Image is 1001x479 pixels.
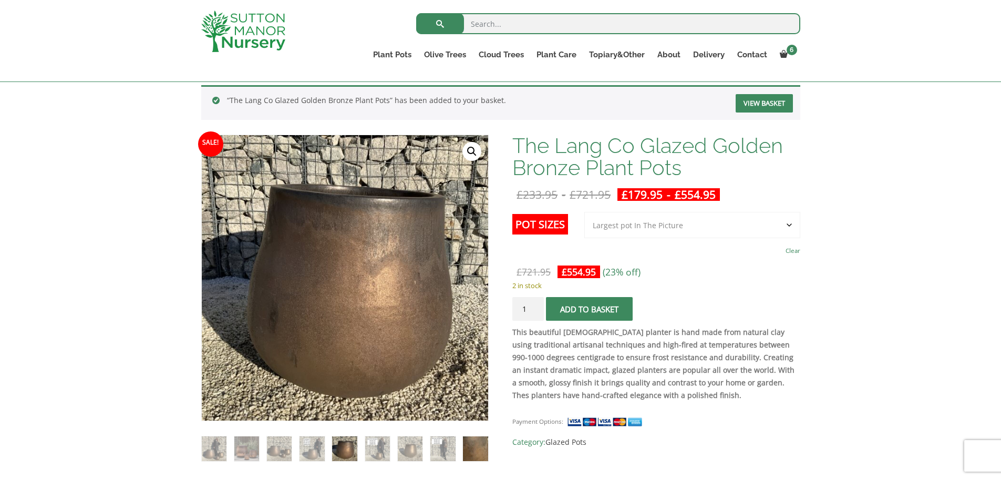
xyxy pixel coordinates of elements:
[731,47,773,62] a: Contact
[332,436,357,461] img: The Lang Co Glazed Golden Bronze Plant Pots - Image 5
[463,436,488,461] img: The Lang Co Glazed Golden Bronze Plant Pots - Image 9
[267,436,292,461] img: The Lang Co Glazed Golden Bronze Plant Pots - Image 3
[651,47,687,62] a: About
[512,214,568,235] label: Pot Sizes
[201,85,800,120] div: “The Lang Co Glazed Golden Bronze Plant Pots” has been added to your basket.
[517,266,522,278] span: £
[736,94,793,113] a: View basket
[617,188,720,201] ins: -
[773,47,800,62] a: 6
[570,187,611,202] bdi: 721.95
[234,436,259,461] img: The Lang Co Glazed Golden Bronze Plant Pots - Image 2
[512,135,800,179] h1: The Lang Co Glazed Golden Bronze Plant Pots
[512,327,794,400] strong: This beautiful [DEMOGRAPHIC_DATA] planter is hand made from natural clay using traditional artisa...
[517,187,523,202] span: £
[472,47,530,62] a: Cloud Trees
[398,436,422,461] img: The Lang Co Glazed Golden Bronze Plant Pots - Image 7
[787,45,797,55] span: 6
[545,437,586,447] a: Glazed Pots
[562,266,596,278] bdi: 554.95
[786,243,800,258] a: Clear options
[512,436,800,449] span: Category:
[583,47,651,62] a: Topiary&Other
[418,47,472,62] a: Olive Trees
[512,279,800,292] p: 2 in stock
[300,436,324,461] img: The Lang Co Glazed Golden Bronze Plant Pots - Image 4
[570,187,576,202] span: £
[512,417,563,425] small: Payment Options:
[462,142,481,161] a: View full-screen image gallery
[201,11,285,52] img: logo
[517,266,551,278] bdi: 721.95
[365,436,390,461] img: The Lang Co Glazed Golden Bronze Plant Pots - Image 6
[603,266,641,278] span: (23% off)
[202,436,226,461] img: The Lang Co Glazed Golden Bronze Plant Pots
[622,187,628,202] span: £
[530,47,583,62] a: Plant Care
[675,187,716,202] bdi: 554.95
[512,188,615,201] del: -
[198,131,223,157] span: Sale!
[562,266,567,278] span: £
[416,13,800,34] input: Search...
[517,187,558,202] bdi: 233.95
[675,187,681,202] span: £
[687,47,731,62] a: Delivery
[367,47,418,62] a: Plant Pots
[512,297,544,321] input: Product quantity
[546,297,633,321] button: Add to basket
[622,187,663,202] bdi: 179.95
[430,436,455,461] img: The Lang Co Glazed Golden Bronze Plant Pots - Image 8
[567,416,646,427] img: payment supported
